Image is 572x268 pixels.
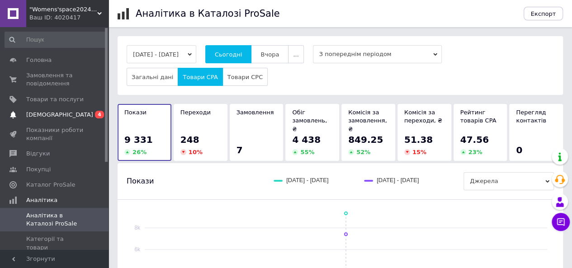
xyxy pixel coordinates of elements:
span: З попереднім періодом [313,45,442,63]
text: 6k [134,246,141,253]
span: 4 438 [292,134,321,145]
span: Замовлення та повідомлення [26,71,84,88]
span: Замовлення [236,109,274,116]
button: Товари CPA [178,68,222,86]
span: 52 % [356,149,370,155]
span: 4 [95,111,104,118]
span: Покази [124,109,147,116]
text: 8k [134,225,141,231]
button: Чат з покупцем [552,213,570,231]
button: Сьогодні [205,45,252,63]
span: Головна [26,56,52,64]
button: [DATE] - [DATE] [127,45,196,63]
span: Показники роботи компанії [26,126,84,142]
span: Експорт [531,10,556,17]
span: 10 % [189,149,203,155]
span: "Womens'space2024" — Дівочий простір: одяг та товари для дому [29,5,97,14]
span: [DEMOGRAPHIC_DATA] [26,111,93,119]
button: Товари CPC [222,68,268,86]
span: 248 [180,134,199,145]
span: Каталог ProSale [26,181,75,189]
span: Товари CPC [227,74,263,80]
span: Сьогодні [215,51,242,58]
span: 0 [516,145,522,155]
button: Експорт [524,7,563,20]
span: Покази [127,176,154,186]
h1: Аналітика в Каталозі ProSale [136,8,279,19]
span: Товари CPA [183,74,217,80]
span: Загальні дані [132,74,173,80]
span: 7 [236,145,243,155]
span: 47.56 [460,134,489,145]
span: 23 % [468,149,482,155]
span: Вчора [260,51,279,58]
span: 15 % [412,149,426,155]
span: Комісія за замовлення, ₴ [348,109,387,132]
span: 51.38 [404,134,433,145]
input: Пошук [5,32,107,48]
span: Товари та послуги [26,95,84,103]
span: 849.25 [348,134,383,145]
span: 26 % [132,149,147,155]
span: Аналітика [26,196,57,204]
span: Джерела [463,172,554,190]
span: Покупці [26,165,51,174]
button: Загальні дані [127,68,178,86]
span: Аналітика в Каталозі ProSale [26,212,84,228]
span: Комісія за переходи, ₴ [404,109,442,124]
span: 55 % [300,149,314,155]
span: Рейтинг товарiв CPA [460,109,496,124]
span: 9 331 [124,134,153,145]
span: Переходи [180,109,211,116]
span: Відгуки [26,150,50,158]
div: Ваш ID: 4020417 [29,14,109,22]
span: Обіг замовлень, ₴ [292,109,327,132]
span: Перегляд контактів [516,109,546,124]
button: Вчора [251,45,288,63]
span: ... [293,51,298,58]
span: Категорії та товари [26,235,84,251]
button: ... [288,45,303,63]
